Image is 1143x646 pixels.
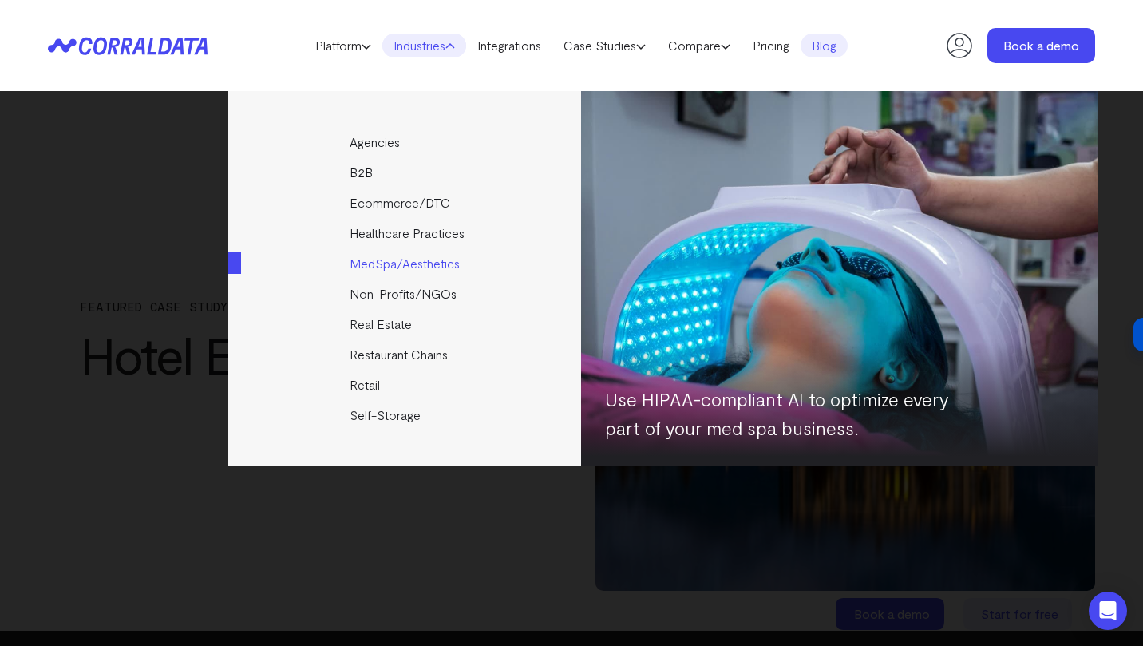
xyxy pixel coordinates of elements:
[228,218,583,248] a: Healthcare Practices
[228,309,583,339] a: Real Estate
[304,34,382,57] a: Platform
[228,127,583,157] a: Agencies
[657,34,742,57] a: Compare
[228,339,583,370] a: Restaurant Chains
[605,385,964,442] p: Use HIPAA-compliant AI to optimize every part of your med spa business.
[552,34,657,57] a: Case Studies
[987,28,1095,63] a: Book a demo
[742,34,801,57] a: Pricing
[228,370,583,400] a: Retail
[228,157,583,188] a: B2B
[228,400,583,430] a: Self-Storage
[1089,592,1127,630] div: Open Intercom Messenger
[228,248,583,279] a: MedSpa/Aesthetics
[228,188,583,218] a: Ecommerce/DTC
[466,34,552,57] a: Integrations
[801,34,848,57] a: Blog
[228,279,583,309] a: Non-Profits/NGOs
[382,34,466,57] a: Industries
